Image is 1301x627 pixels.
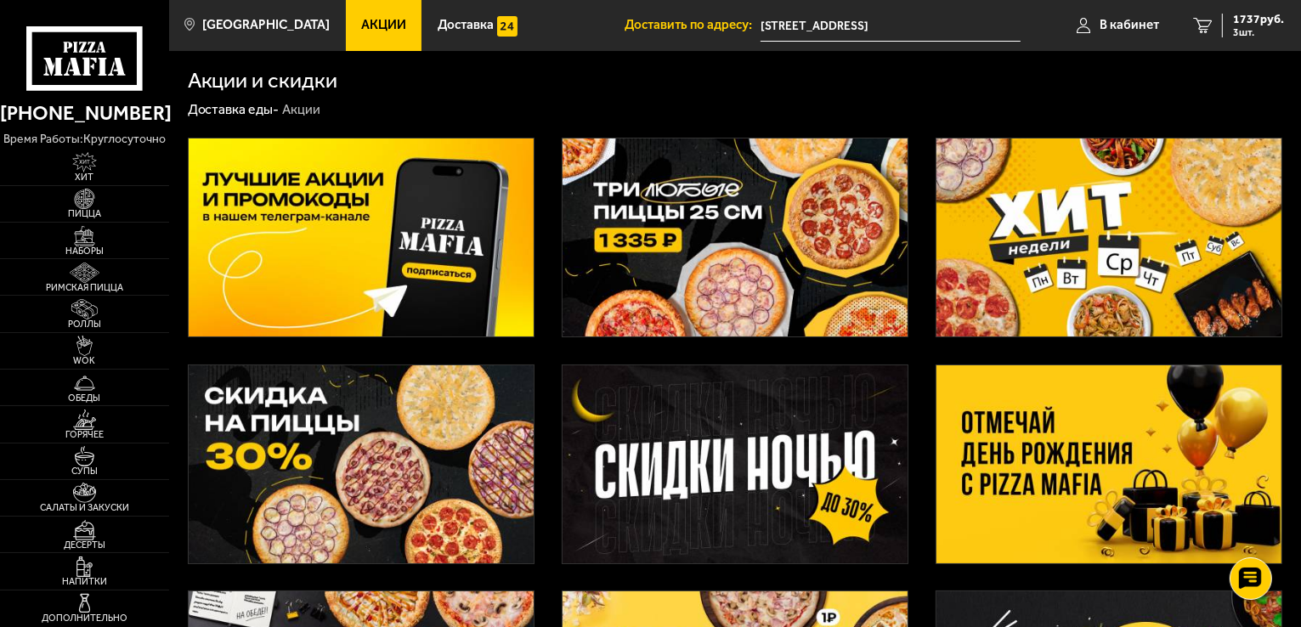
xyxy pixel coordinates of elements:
span: В кабинет [1100,19,1159,31]
span: Доставить по адресу: [625,19,761,31]
span: Акции [361,19,406,31]
span: [GEOGRAPHIC_DATA] [202,19,330,31]
input: Ваш адрес доставки [761,10,1021,42]
a: Доставка еды- [188,101,280,117]
div: Акции [282,101,320,119]
span: 1737 руб. [1233,14,1284,25]
span: 3 шт. [1233,27,1284,37]
img: 15daf4d41897b9f0e9f617042186c801.svg [497,16,518,37]
span: Санкт-Петербург, Ириновский проспект, 37к1 [761,10,1021,42]
h1: Акции и скидки [188,70,338,92]
span: Доставка [438,19,494,31]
